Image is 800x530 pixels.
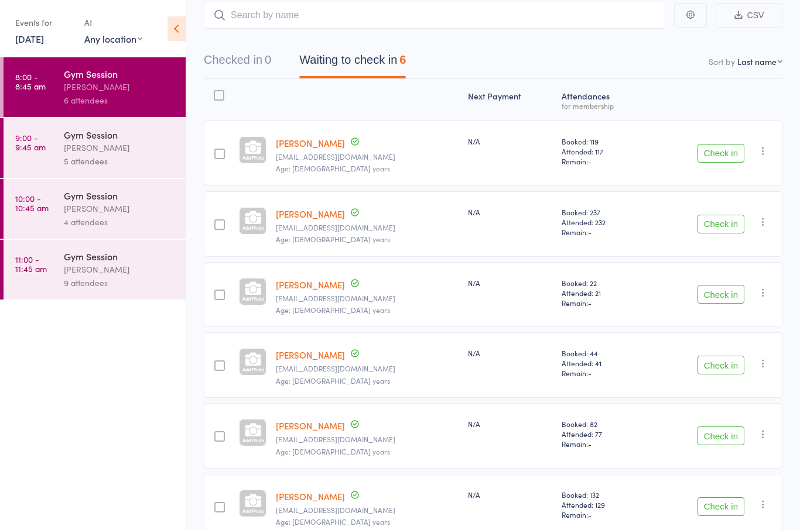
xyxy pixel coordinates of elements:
[15,254,47,273] time: 11:00 - 11:45 am
[64,141,176,154] div: [PERSON_NAME]
[84,32,142,45] div: Any location
[562,102,644,109] div: for membership
[468,490,552,500] div: N/A
[64,67,176,80] div: Gym Session
[737,56,777,67] div: Last name
[588,510,592,519] span: -
[276,153,459,161] small: yvonnee5@bigpond.com
[562,368,644,378] span: Remain:
[64,276,176,290] div: 9 attendees
[716,3,782,28] button: CSV
[399,53,406,66] div: 6
[15,133,46,152] time: 9:00 - 9:45 am
[276,506,459,514] small: russelleunice@hotmail.com
[562,278,644,288] span: Booked: 22
[64,128,176,141] div: Gym Session
[562,288,644,298] span: Attended: 21
[562,490,644,500] span: Booked: 132
[562,146,644,156] span: Attended: 117
[4,179,186,239] a: 10:00 -10:45 amGym Session[PERSON_NAME]4 attendees
[562,500,644,510] span: Attended: 129
[562,298,644,308] span: Remain:
[84,13,142,32] div: At
[15,32,44,45] a: [DATE]
[588,298,592,308] span: -
[276,294,459,302] small: dianah01@tpg.com.au
[468,419,552,429] div: N/A
[4,240,186,300] a: 11:00 -11:45 amGym Session[PERSON_NAME]9 attendees
[698,497,744,516] button: Check in
[276,163,390,173] span: Age: [DEMOGRAPHIC_DATA] years
[562,348,644,358] span: Booked: 44
[562,217,644,227] span: Attended: 232
[204,2,665,29] input: Search by name
[265,53,271,66] div: 0
[588,156,592,166] span: -
[276,419,345,432] a: [PERSON_NAME]
[276,517,390,526] span: Age: [DEMOGRAPHIC_DATA] years
[588,227,592,237] span: -
[15,13,73,32] div: Events for
[64,154,176,168] div: 5 attendees
[276,376,390,386] span: Age: [DEMOGRAPHIC_DATA] years
[562,136,644,146] span: Booked: 119
[588,439,592,449] span: -
[468,136,552,146] div: N/A
[15,72,46,91] time: 8:00 - 8:45 am
[299,47,406,78] button: Waiting to check in6
[698,285,744,304] button: Check in
[204,47,271,78] button: Checked in0
[468,348,552,358] div: N/A
[276,349,345,361] a: [PERSON_NAME]
[276,208,345,220] a: [PERSON_NAME]
[276,278,345,291] a: [PERSON_NAME]
[562,358,644,368] span: Attended: 41
[562,429,644,439] span: Attended: 77
[64,94,176,107] div: 6 attendees
[4,118,186,178] a: 9:00 -9:45 amGym Session[PERSON_NAME]5 attendees
[698,426,744,445] button: Check in
[64,202,176,215] div: [PERSON_NAME]
[468,207,552,217] div: N/A
[562,207,644,217] span: Booked: 237
[468,278,552,288] div: N/A
[64,80,176,94] div: [PERSON_NAME]
[698,356,744,374] button: Check in
[698,144,744,163] button: Check in
[562,227,644,237] span: Remain:
[276,446,390,456] span: Age: [DEMOGRAPHIC_DATA] years
[463,84,557,115] div: Next Payment
[64,263,176,276] div: [PERSON_NAME]
[276,223,459,232] small: cmdeeks@gmail.com
[562,510,644,519] span: Remain:
[276,234,390,244] span: Age: [DEMOGRAPHIC_DATA] years
[557,84,649,115] div: Atten­dances
[276,435,459,443] small: mort_10@bigpond.com
[562,439,644,449] span: Remain:
[4,57,186,117] a: 8:00 -8:45 amGym Session[PERSON_NAME]6 attendees
[709,56,735,67] label: Sort by
[64,189,176,202] div: Gym Session
[276,364,459,373] small: helenmurden85@gmail.com
[698,215,744,233] button: Check in
[562,156,644,166] span: Remain:
[276,137,345,149] a: [PERSON_NAME]
[588,368,592,378] span: -
[276,490,345,503] a: [PERSON_NAME]
[64,250,176,263] div: Gym Session
[276,305,390,315] span: Age: [DEMOGRAPHIC_DATA] years
[562,419,644,429] span: Booked: 82
[15,194,49,212] time: 10:00 - 10:45 am
[64,215,176,229] div: 4 attendees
